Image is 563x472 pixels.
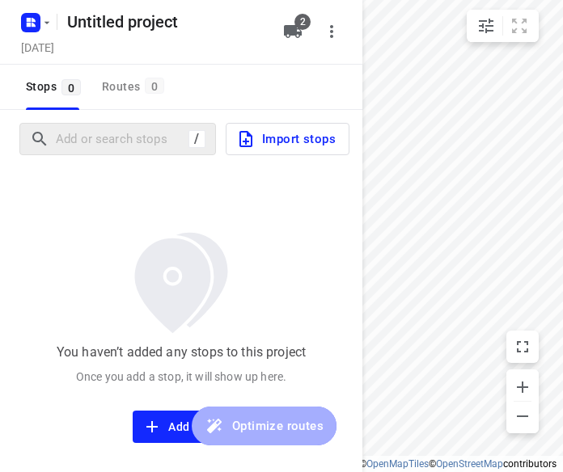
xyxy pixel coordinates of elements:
input: Add or search stops [56,127,188,152]
button: Optimize routes [192,407,337,445]
span: 0 [61,79,81,95]
span: 0 [145,78,164,94]
button: Map settings [470,10,502,42]
p: You haven’t added any stops to this project [57,343,306,362]
span: Stops [26,77,86,97]
button: Import stops [226,123,349,155]
p: Once you add a stop, it will show up here. [76,369,286,385]
a: OpenStreetMap [436,458,503,470]
span: Add stop [146,417,216,437]
span: 2 [294,14,311,30]
div: / [188,130,205,148]
a: OpenMapTiles [366,458,429,470]
a: Import stops [216,123,349,155]
li: © 2025 , © , © © contributors [211,458,557,470]
h5: Project date [15,38,61,57]
button: More [315,15,348,48]
button: Add stop [133,411,229,443]
div: small contained button group [467,10,539,42]
div: Routes [102,77,169,97]
span: Import stops [236,129,336,150]
h5: Rename [61,9,270,35]
button: 2 [277,15,309,48]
